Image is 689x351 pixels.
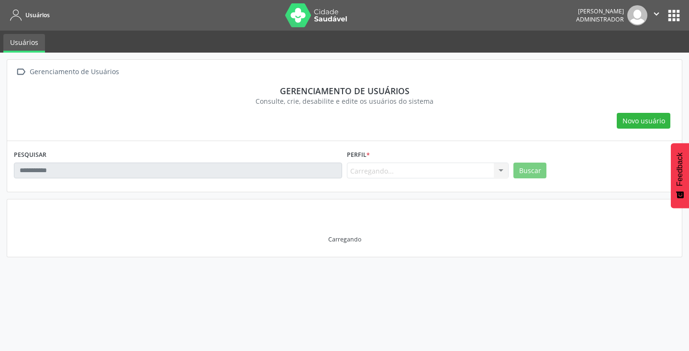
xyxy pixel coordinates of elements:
[676,153,684,186] span: Feedback
[7,7,50,23] a: Usuários
[651,9,662,19] i: 
[513,163,546,179] button: Buscar
[21,86,668,96] div: Gerenciamento de usuários
[14,148,46,163] label: PESQUISAR
[576,15,624,23] span: Administrador
[627,5,647,25] img: img
[25,11,50,19] span: Usuários
[617,113,670,129] button: Novo usuário
[21,96,668,106] div: Consulte, crie, desabilite e edite os usuários do sistema
[647,5,666,25] button: 
[347,148,370,163] label: Perfil
[666,7,682,24] button: apps
[328,235,361,243] div: Carregando
[622,116,665,126] span: Novo usuário
[3,34,45,53] a: Usuários
[28,65,121,79] div: Gerenciamento de Usuários
[576,7,624,15] div: [PERSON_NAME]
[671,143,689,208] button: Feedback - Mostrar pesquisa
[14,65,121,79] a:  Gerenciamento de Usuários
[14,65,28,79] i: 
